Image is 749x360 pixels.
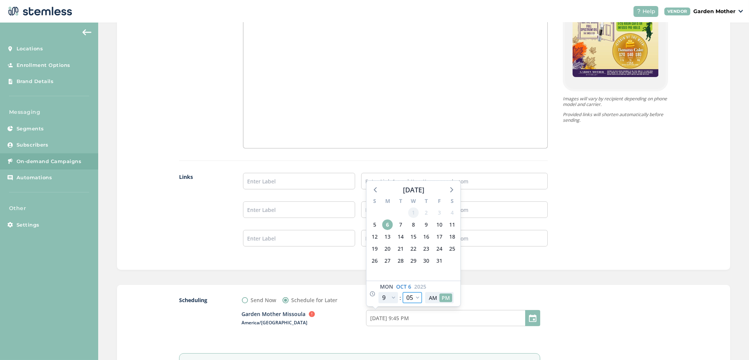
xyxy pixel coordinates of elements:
span: Subscribers [17,141,49,149]
label: Schedule for Later [292,296,338,304]
span: Wednesday, October 15, 2025 [408,231,419,242]
div: VENDOR [664,8,690,15]
span: Monday, October 13, 2025 [382,231,393,242]
span: Saturday, October 4, 2025 [447,207,457,218]
span: Oct [396,283,407,290]
span: 6 [408,283,411,290]
span: Segments [17,125,44,133]
input: Enter Link 3 e.g. https://www.google.com [361,230,548,247]
p: Provided links will shorten automatically before sending. [563,112,668,123]
div: T [420,197,433,207]
span: On-demand Campaigns [17,158,82,165]
span: America/[GEOGRAPHIC_DATA] [242,319,315,326]
span: Help [643,8,655,15]
span: Locations [17,45,43,53]
input: Enter Label [243,230,355,247]
button: AM [427,293,439,302]
input: MM/DD/YYYY [366,310,540,326]
label: Scheduling [179,296,227,304]
label: Send Now [251,296,277,304]
label: Links [179,173,228,259]
div: F [433,197,445,207]
span: Wednesday, October 22, 2025 [408,244,419,254]
span: Friday, October 31, 2025 [434,256,445,266]
p: Images will vary by recipient depending on phone model and carrier. [563,96,668,107]
p: Garden Mother [693,8,735,15]
span: Tuesday, October 7, 2025 [395,219,406,230]
span: Automations [17,174,52,182]
img: icon_down-arrow-small-66adaf34.svg [738,10,743,13]
span: Thursday, October 2, 2025 [421,207,431,218]
span: Settings [17,221,40,229]
span: Sunday, October 5, 2025 [369,219,380,230]
img: icon-help-white-03924b79.svg [637,9,641,14]
input: Enter Label [243,173,355,189]
span: Wednesday, October 1, 2025 [408,207,419,218]
input: Enter Label [243,201,355,218]
input: Enter Link 1 e.g. https://www.google.com [361,173,548,189]
span: Monday, October 27, 2025 [382,256,393,266]
button: PM [439,293,452,302]
span: Sunday, October 26, 2025 [369,256,380,266]
span: Saturday, October 11, 2025 [447,219,457,230]
div: S [368,197,381,207]
span: Thursday, October 9, 2025 [421,219,431,230]
span: Tuesday, October 28, 2025 [395,256,406,266]
img: logo-dark-0685b13c.svg [6,4,72,19]
span: Monday, October 6, 2025 [382,219,393,230]
span: Tuesday, October 21, 2025 [395,244,406,254]
span: Thursday, October 23, 2025 [421,244,431,254]
div: S [446,197,459,207]
input: Enter Link 2 e.g. https://www.google.com [361,201,548,218]
div: M [381,197,394,207]
span: : [400,294,401,302]
span: Saturday, October 25, 2025 [447,244,457,254]
span: Friday, October 3, 2025 [434,207,445,218]
span: Monday, October 20, 2025 [382,244,393,254]
div: T [394,197,407,207]
span: Friday, October 17, 2025 [434,231,445,242]
span: Thursday, October 30, 2025 [421,256,431,266]
iframe: Chat Widget [711,324,749,360]
span: Mon [380,283,393,290]
span: Thursday, October 16, 2025 [421,231,431,242]
img: icon-arrow-back-accent-c549486e.svg [82,29,91,35]
span: Sunday, October 19, 2025 [369,244,380,254]
span: Tuesday, October 14, 2025 [395,231,406,242]
span: Wednesday, October 29, 2025 [408,256,419,266]
div: [DATE] [403,185,424,195]
span: Brand Details [17,78,54,85]
span: Sunday, October 12, 2025 [369,231,380,242]
span: Saturday, October 18, 2025 [447,231,457,242]
img: icon-alert-36bd8290.svg [309,311,315,317]
span: Enrollment Options [17,62,70,69]
span: 2025 [414,283,426,290]
div: W [407,197,420,207]
span: Friday, October 24, 2025 [434,244,445,254]
span: Wednesday, October 8, 2025 [408,219,419,230]
span: Garden Mother Missoula [242,310,306,318]
span: Friday, October 10, 2025 [434,219,445,230]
